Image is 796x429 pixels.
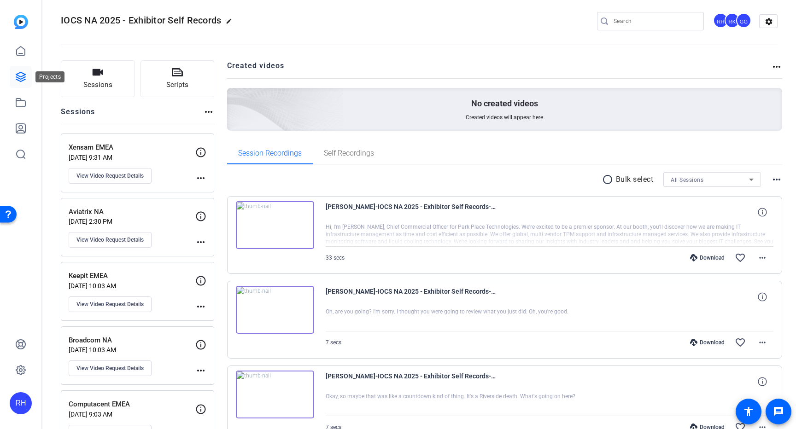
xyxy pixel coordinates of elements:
h2: Created videos [227,60,772,78]
span: 7 secs [326,339,341,346]
input: Search [614,16,696,27]
span: Created videos will appear here [466,114,543,121]
span: Self Recordings [324,150,374,157]
ngx-avatar: George Grant [736,13,752,29]
p: Bulk select [616,174,654,185]
img: blue-gradient.svg [14,15,28,29]
p: [DATE] 9:03 AM [69,411,195,418]
mat-icon: message [773,406,784,417]
mat-icon: more_horiz [771,174,782,185]
mat-icon: more_horiz [195,237,206,248]
mat-icon: accessibility [743,406,754,417]
button: Sessions [61,60,135,97]
div: RH [10,392,32,414]
img: thumb-nail [236,371,314,418]
div: RK [725,13,740,28]
ngx-avatar: Ryan Keckler [725,13,741,29]
span: Scripts [166,80,188,90]
mat-icon: favorite_border [735,252,746,263]
div: GG [736,13,751,28]
button: View Video Request Details [69,232,152,248]
span: All Sessions [671,177,703,183]
span: View Video Request Details [76,301,144,308]
p: Broadcom NA [69,335,195,346]
h2: Sessions [61,106,95,124]
span: [PERSON_NAME]-IOCS NA 2025 - Exhibitor Self Records-Park Place Technologies NA-1755194113530-webcam [326,201,496,223]
mat-icon: more_horiz [195,173,206,184]
span: View Video Request Details [76,236,144,243]
button: View Video Request Details [69,168,152,184]
span: 33 secs [326,255,345,261]
button: Scripts [140,60,215,97]
span: [PERSON_NAME]-IOCS NA 2025 - Exhibitor Self Records-Park Place Technologies NA-1755194084647-webcam [326,286,496,308]
span: View Video Request Details [76,365,144,372]
p: [DATE] 9:31 AM [69,154,195,161]
span: [PERSON_NAME]-IOCS NA 2025 - Exhibitor Self Records-Park Place Technologies NA-1755193996387-webcam [326,371,496,393]
p: Xensam EMEA [69,142,195,153]
mat-icon: radio_button_unchecked [602,174,616,185]
img: thumb-nail [236,286,314,334]
p: [DATE] 10:03 AM [69,346,195,354]
span: Session Recordings [238,150,302,157]
span: IOCS NA 2025 - Exhibitor Self Records [61,15,221,26]
button: View Video Request Details [69,360,152,376]
p: No created videos [471,98,538,109]
p: Computacent EMEA [69,399,195,410]
div: Download [685,254,729,261]
img: thumb-nail [236,201,314,249]
mat-icon: settings [760,15,778,29]
p: [DATE] 2:30 PM [69,218,195,225]
mat-icon: more_horiz [195,365,206,376]
mat-icon: more_horiz [757,252,768,263]
div: Download [685,339,729,346]
mat-icon: edit [226,18,237,29]
p: Aviatrix NA [69,207,195,217]
div: RH [713,13,728,28]
button: View Video Request Details [69,296,152,312]
ngx-avatar: Rob Harpin [713,13,729,29]
p: [DATE] 10:03 AM [69,282,195,290]
p: Keepit EMEA [69,271,195,281]
mat-icon: favorite_border [735,337,746,348]
mat-icon: more_horiz [757,337,768,348]
mat-icon: more_horiz [195,301,206,312]
mat-icon: more_horiz [203,106,214,117]
div: Projects [35,71,64,82]
span: Sessions [83,80,112,90]
span: View Video Request Details [76,172,144,180]
mat-icon: more_horiz [771,61,782,72]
